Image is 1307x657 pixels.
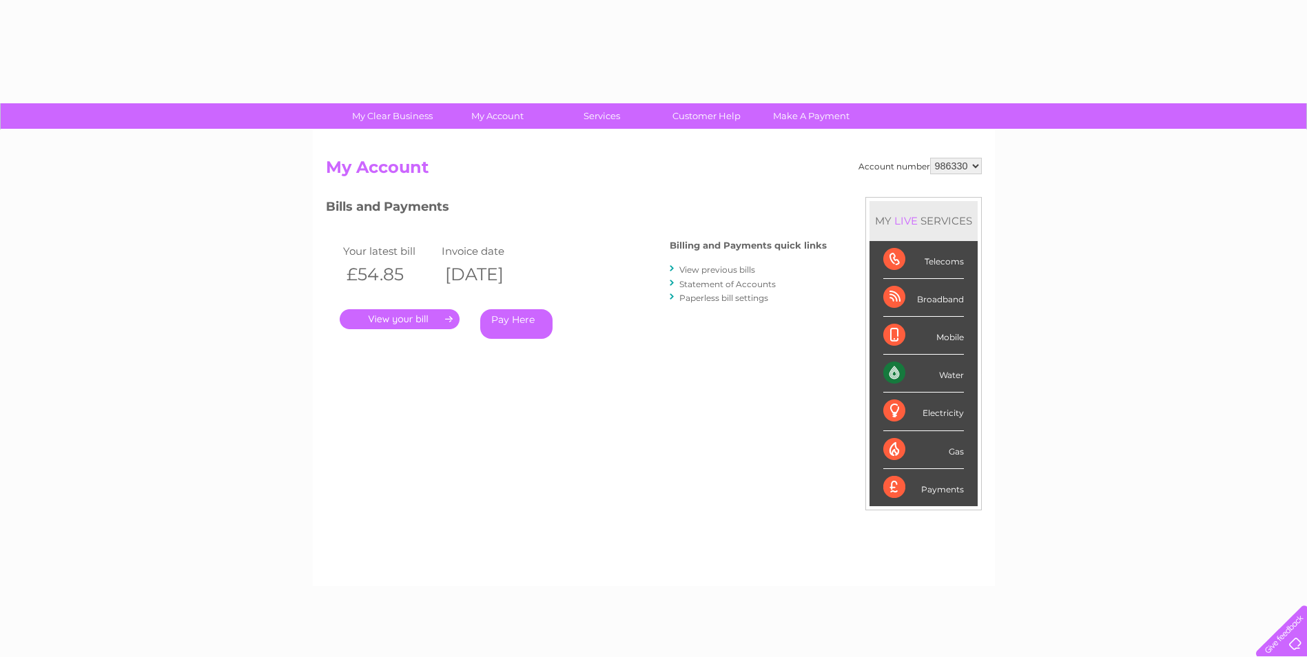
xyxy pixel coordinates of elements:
[326,197,827,221] h3: Bills and Payments
[869,201,978,240] div: MY SERVICES
[883,393,964,430] div: Electricity
[480,309,553,339] a: Pay Here
[438,260,537,289] th: [DATE]
[340,309,460,329] a: .
[883,469,964,506] div: Payments
[883,317,964,355] div: Mobile
[883,355,964,393] div: Water
[440,103,554,129] a: My Account
[858,158,982,174] div: Account number
[340,242,439,260] td: Your latest bill
[336,103,449,129] a: My Clear Business
[545,103,659,129] a: Services
[679,279,776,289] a: Statement of Accounts
[883,241,964,279] div: Telecoms
[754,103,868,129] a: Make A Payment
[883,431,964,469] div: Gas
[892,214,920,227] div: LIVE
[438,242,537,260] td: Invoice date
[650,103,763,129] a: Customer Help
[679,264,755,275] a: View previous bills
[883,279,964,317] div: Broadband
[670,240,827,251] h4: Billing and Payments quick links
[340,260,439,289] th: £54.85
[679,293,768,303] a: Paperless bill settings
[326,158,982,184] h2: My Account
